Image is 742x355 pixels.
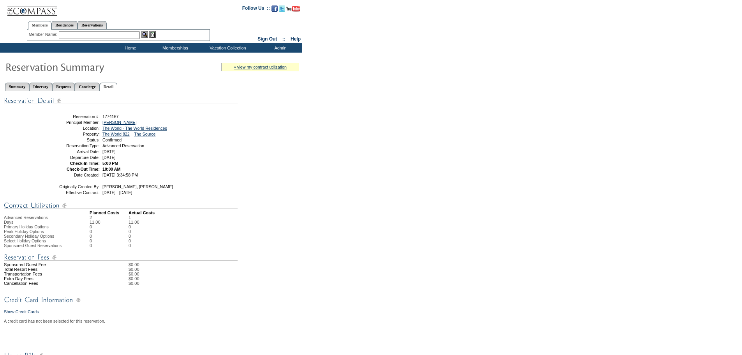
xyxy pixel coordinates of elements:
[129,238,139,243] td: 0
[90,243,129,248] td: 0
[5,59,161,74] img: Reservaton Summary
[4,238,46,243] span: Select Holiday Options
[102,184,173,189] span: [PERSON_NAME], [PERSON_NAME]
[4,96,238,106] img: Reservation Detail
[129,224,139,229] td: 0
[4,220,13,224] span: Days
[102,114,119,119] span: 1774167
[129,215,139,220] td: 1
[44,138,100,142] td: Status:
[134,132,155,136] a: The Source
[4,319,300,323] div: A credit card has not been selected for this reservation.
[197,43,257,53] td: Vacation Collection
[90,210,129,215] td: Planned Costs
[129,262,300,267] td: $0.00
[102,173,138,177] span: [DATE] 3:34:58 PM
[279,5,285,12] img: Follow us on Twitter
[257,43,302,53] td: Admin
[102,149,116,154] span: [DATE]
[90,234,129,238] td: 0
[234,65,287,69] a: » view my contract utilization
[4,309,39,314] a: Show Credit Cards
[28,21,52,30] a: Members
[242,5,270,14] td: Follow Us ::
[51,21,78,29] a: Residences
[90,215,129,220] td: 2
[102,120,137,125] a: [PERSON_NAME]
[29,31,59,38] div: Member Name:
[44,149,100,154] td: Arrival Date:
[271,8,278,12] a: Become our fan on Facebook
[279,8,285,12] a: Follow us on Twitter
[5,83,29,91] a: Summary
[44,155,100,160] td: Departure Date:
[286,6,300,12] img: Subscribe to our YouTube Channel
[129,267,300,272] td: $0.00
[129,272,300,276] td: $0.00
[129,243,139,248] td: 0
[78,21,107,29] a: Reservations
[90,229,129,234] td: 0
[129,229,139,234] td: 0
[70,161,100,166] strong: Check-In Time:
[4,253,238,262] img: Reservation Fees
[44,120,100,125] td: Principal Member:
[257,36,277,42] a: Sign Out
[102,132,130,136] a: The World 822
[4,243,62,248] span: Sponsored Guest Reservations
[129,281,300,286] td: $0.00
[102,126,167,131] a: The World - The World Residences
[129,210,300,215] td: Actual Costs
[4,281,90,286] td: Cancellation Fees
[4,229,44,234] span: Peak Holiday Options
[4,276,90,281] td: Extra Day Fees
[75,83,99,91] a: Concierge
[102,190,132,195] span: [DATE] - [DATE]
[44,173,100,177] td: Date Created:
[141,31,148,38] img: View
[291,36,301,42] a: Help
[67,167,100,171] strong: Check-Out Time:
[152,43,197,53] td: Memberships
[107,43,152,53] td: Home
[44,126,100,131] td: Location:
[129,276,300,281] td: $0.00
[102,161,118,166] span: 5:00 PM
[4,224,49,229] span: Primary Holiday Options
[90,238,129,243] td: 0
[4,234,54,238] span: Secondary Holiday Options
[44,143,100,148] td: Reservation Type:
[286,8,300,12] a: Subscribe to our YouTube Channel
[4,215,48,220] span: Advanced Reservations
[102,155,116,160] span: [DATE]
[4,295,238,305] img: Credit Card Information
[4,262,90,267] td: Sponsored Guest Fee
[90,224,129,229] td: 0
[4,201,238,210] img: Contract Utilization
[129,220,139,224] td: 11.00
[129,234,139,238] td: 0
[271,5,278,12] img: Become our fan on Facebook
[149,31,156,38] img: Reservations
[29,83,52,91] a: Itinerary
[100,83,118,91] a: Detail
[44,184,100,189] td: Originally Created By:
[44,114,100,119] td: Reservation #:
[102,167,120,171] span: 10:00 AM
[44,190,100,195] td: Effective Contract:
[282,36,286,42] span: ::
[90,220,129,224] td: 11.00
[4,272,90,276] td: Transportation Fees
[4,267,90,272] td: Total Resort Fees
[102,143,144,148] span: Advanced Reservation
[102,138,122,142] span: Confirmed
[52,83,75,91] a: Requests
[44,132,100,136] td: Property:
